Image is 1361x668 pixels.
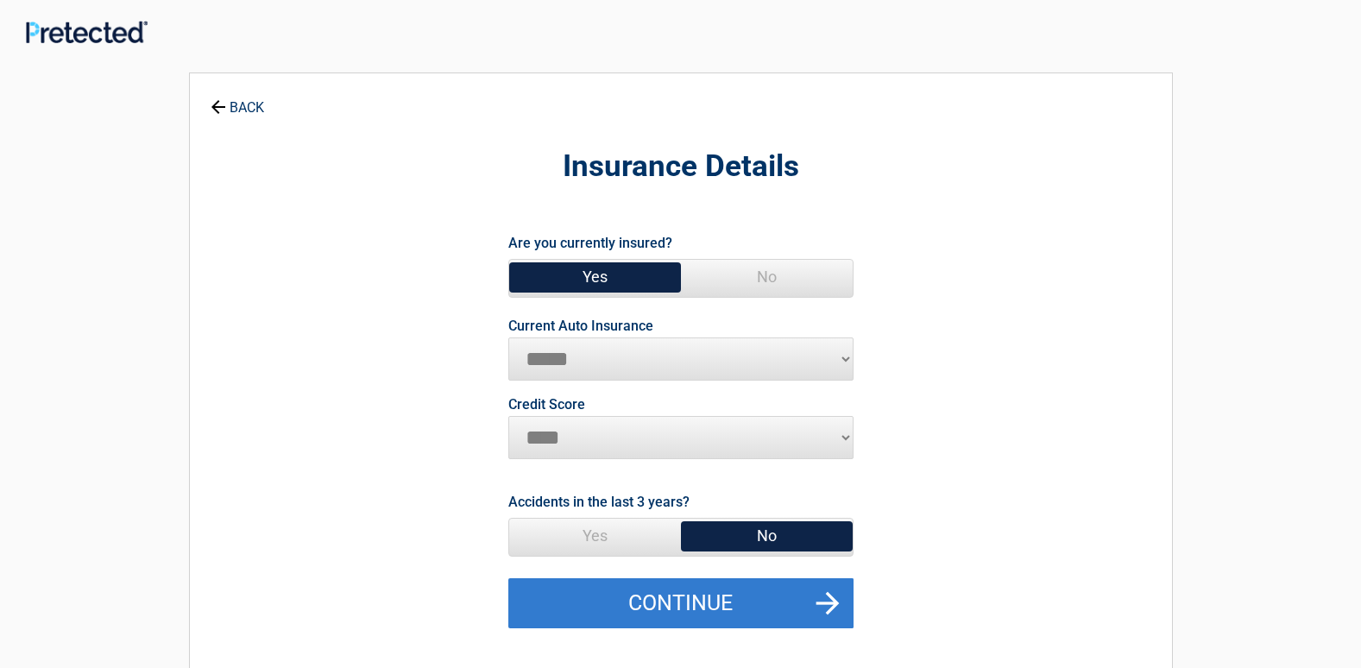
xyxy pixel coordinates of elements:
label: Accidents in the last 3 years? [508,490,690,514]
label: Current Auto Insurance [508,319,653,333]
span: No [681,519,853,553]
span: Yes [509,260,681,294]
button: Continue [508,578,854,628]
img: Main Logo [26,21,148,43]
a: BACK [207,85,268,115]
label: Credit Score [508,398,585,412]
span: Yes [509,519,681,553]
label: Are you currently insured? [508,231,672,255]
h2: Insurance Details [285,147,1077,187]
span: No [681,260,853,294]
